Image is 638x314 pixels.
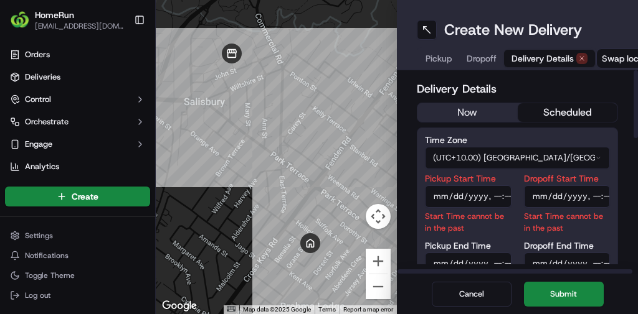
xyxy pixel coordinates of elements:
[5,287,150,304] button: Log out
[5,247,150,264] button: Notifications
[5,45,150,65] a: Orders
[25,72,60,83] span: Deliveries
[524,282,604,307] button: Submit
[444,20,582,40] h1: Create New Delivery
[25,290,50,300] span: Log out
[426,52,452,65] span: Pickup
[25,251,69,261] span: Notifications
[25,139,52,150] span: Engage
[5,67,150,87] a: Deliveries
[417,103,518,122] button: now
[425,210,512,234] p: Start Time cannot be in the past
[5,112,150,132] button: Orchestrate
[5,157,150,177] a: Analytics
[432,282,512,307] button: Cancel
[417,80,618,98] h2: Delivery Details
[25,94,51,105] span: Control
[10,10,30,30] img: HomeRun
[35,21,124,31] button: [EMAIL_ADDRESS][DOMAIN_NAME]
[467,52,497,65] span: Dropoff
[524,210,611,234] p: Start Time cannot be in the past
[366,204,391,229] button: Map camera controls
[366,249,391,274] button: Zoom in
[25,116,69,127] span: Orchestrate
[518,103,618,122] button: scheduled
[25,49,50,60] span: Orders
[5,90,150,109] button: Control
[5,267,150,284] button: Toggle Theme
[512,52,574,65] span: Delivery Details
[5,187,150,206] button: Create
[25,270,75,280] span: Toggle Theme
[159,298,200,314] img: Google
[243,306,311,313] span: Map data ©2025 Google
[35,9,74,21] button: HomeRun
[227,306,236,312] button: Keyboard shortcuts
[25,231,53,241] span: Settings
[366,274,391,299] button: Zoom out
[25,161,59,172] span: Analytics
[5,227,150,244] button: Settings
[159,298,200,314] a: Open this area in Google Maps (opens a new window)
[524,241,611,250] label: Dropoff End Time
[5,5,129,35] button: HomeRunHomeRun[EMAIL_ADDRESS][DOMAIN_NAME]
[425,174,512,183] label: Pickup Start Time
[72,190,98,203] span: Create
[318,306,336,313] a: Terms (opens in new tab)
[524,174,611,183] label: Dropoff Start Time
[343,306,393,313] a: Report a map error
[425,136,610,144] label: Time Zone
[425,241,512,250] label: Pickup End Time
[5,134,150,154] button: Engage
